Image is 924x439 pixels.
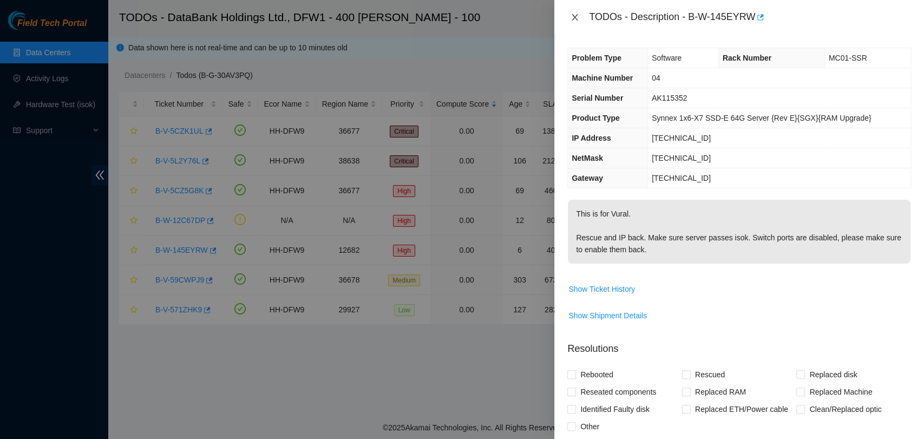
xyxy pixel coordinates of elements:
button: Close [567,12,582,23]
span: Gateway [572,174,603,182]
span: Synnex 1x6-X7 SSD-E 64G Server {Rev E}{SGX}{RAM Upgrade} [652,114,871,122]
p: This is for Vural. Rescue and IP back. Make sure server passes isok. Switch ports are disabled, p... [568,200,910,264]
span: 04 [652,74,660,82]
button: Show Ticket History [568,280,635,298]
span: IP Address [572,134,611,142]
button: Show Shipment Details [568,307,647,324]
span: [TECHNICAL_ID] [652,174,711,182]
span: [TECHNICAL_ID] [652,154,711,162]
span: MC01-SSR [829,54,867,62]
span: Clean/Replaced optic [805,401,886,418]
span: Other [576,418,604,435]
span: Problem Type [572,54,621,62]
span: Rebooted [576,366,618,383]
span: Replaced disk [805,366,861,383]
span: Serial Number [572,94,623,102]
div: TODOs - Description - B-W-145EYRW [589,9,911,26]
p: Resolutions [567,333,911,356]
span: close [571,13,579,22]
span: Machine Number [572,74,633,82]
span: Replaced ETH/Power cable [691,401,792,418]
span: Reseated components [576,383,660,401]
span: Product Type [572,114,619,122]
span: NetMask [572,154,603,162]
span: Replaced RAM [691,383,750,401]
span: Show Shipment Details [568,310,647,322]
span: Rack Number [723,54,771,62]
span: Software [652,54,681,62]
span: Rescued [691,366,729,383]
span: Identified Faulty disk [576,401,654,418]
span: Show Ticket History [568,283,635,295]
span: AK115352 [652,94,687,102]
span: [TECHNICAL_ID] [652,134,711,142]
span: Replaced Machine [805,383,876,401]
